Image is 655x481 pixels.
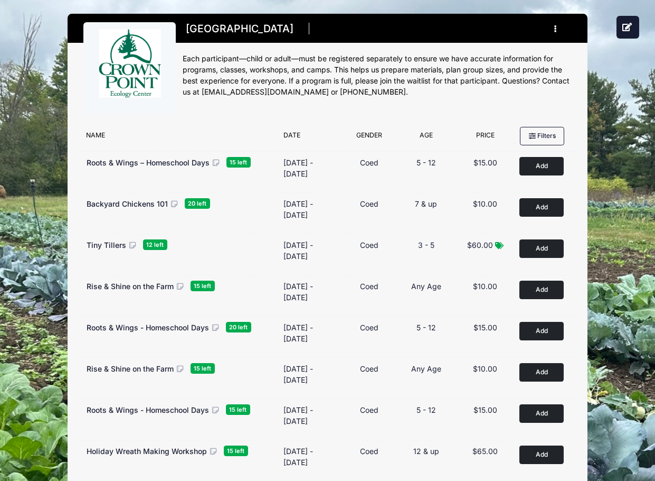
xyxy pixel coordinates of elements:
[416,405,436,414] span: 5 - 12
[416,158,436,167] span: 5 - 12
[411,364,441,373] span: Any Age
[396,131,455,145] div: Age
[191,281,215,291] span: 15 left
[360,240,378,249] span: Coed
[519,446,564,464] button: Add
[226,322,251,332] span: 20 left
[473,364,497,373] span: $10.00
[183,20,297,38] h1: [GEOGRAPHIC_DATA]
[473,158,497,167] span: $15.00
[283,198,337,220] div: [DATE] - [DATE]
[473,282,497,291] span: $10.00
[519,157,564,175] button: Add
[520,127,564,145] button: Filters
[415,199,437,208] span: 7 & up
[413,447,439,456] span: 12 & up
[185,198,210,208] span: 20 left
[519,198,564,217] button: Add
[143,239,167,249] span: 12 left
[467,240,493,249] span: $60.00
[360,158,378,167] span: Coed
[224,446,248,456] span: 15 left
[473,323,497,332] span: $15.00
[226,157,251,167] span: 15 left
[87,199,168,208] span: Backyard Chickens 101
[81,131,278,145] div: Name
[283,281,337,303] div: [DATE] - [DATE]
[360,364,378,373] span: Coed
[87,364,174,373] span: Rise & Shine on the Farm
[191,363,215,373] span: 15 left
[360,405,378,414] span: Coed
[283,322,337,344] div: [DATE] - [DATE]
[519,322,564,340] button: Add
[360,323,378,332] span: Coed
[456,131,515,145] div: Price
[90,29,169,108] img: logo
[360,199,378,208] span: Coed
[418,240,434,249] span: 3 - 5
[87,405,209,414] span: Roots & Wings - Homeschool Days
[519,363,564,382] button: Add
[360,447,378,456] span: Coed
[87,447,207,456] span: Holiday Wreath Making Workshop
[87,240,126,249] span: Tiny Tillers
[411,282,441,291] span: Any Age
[519,239,564,258] button: Add
[519,281,564,299] button: Add
[283,157,337,179] div: [DATE] - [DATE]
[416,323,436,332] span: 5 - 12
[343,131,397,145] div: Gender
[183,53,572,98] div: Each participant—child or adult—must be registered separately to ensure we have accurate informat...
[519,404,564,423] button: Add
[278,131,343,145] div: Date
[283,446,337,468] div: [DATE] - [DATE]
[87,323,209,332] span: Roots & Wings - Homeschool Days
[87,158,210,167] span: Roots & Wings – Homeschool Days
[472,447,498,456] span: $65.00
[360,282,378,291] span: Coed
[283,363,337,385] div: [DATE] - [DATE]
[87,282,174,291] span: Rise & Shine on the Farm
[473,199,497,208] span: $10.00
[473,405,497,414] span: $15.00
[283,404,337,427] div: [DATE] - [DATE]
[283,239,337,262] div: [DATE] - [DATE]
[226,404,250,414] span: 15 left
